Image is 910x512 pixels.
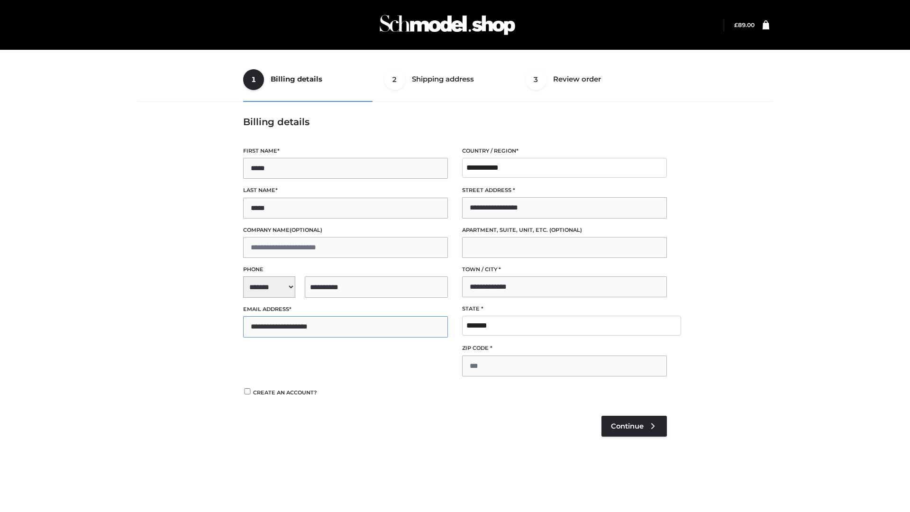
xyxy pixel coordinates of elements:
img: Schmodel Admin 964 [376,6,519,44]
input: Create an account? [243,388,252,394]
span: (optional) [290,227,322,233]
label: Country / Region [462,146,667,155]
label: Town / City [462,265,667,274]
label: ZIP Code [462,344,667,353]
span: Create an account? [253,389,317,396]
label: Last name [243,186,448,195]
label: Apartment, suite, unit, etc. [462,226,667,235]
span: Continue [611,422,644,430]
label: Street address [462,186,667,195]
label: Phone [243,265,448,274]
span: £ [734,21,738,28]
h3: Billing details [243,116,667,128]
a: £89.00 [734,21,755,28]
a: Continue [601,416,667,437]
span: (optional) [549,227,582,233]
label: Email address [243,305,448,314]
bdi: 89.00 [734,21,755,28]
label: Company name [243,226,448,235]
label: State [462,304,667,313]
label: First name [243,146,448,155]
